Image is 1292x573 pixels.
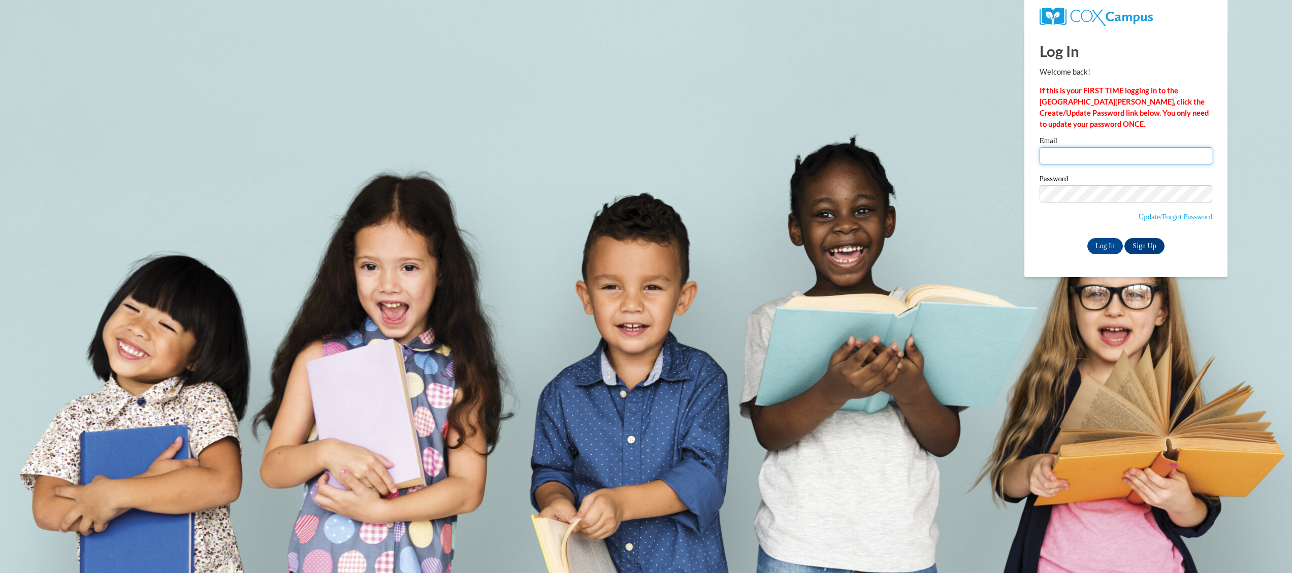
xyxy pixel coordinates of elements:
[1040,8,1153,26] img: COX Campus
[1139,213,1212,221] a: Update/Forgot Password
[1040,66,1212,78] p: Welcome back!
[1040,12,1153,20] a: COX Campus
[1124,238,1164,254] a: Sign Up
[1040,86,1209,128] strong: If this is your FIRST TIME logging in to the [GEOGRAPHIC_DATA][PERSON_NAME], click the Create/Upd...
[1040,175,1212,185] label: Password
[1087,238,1123,254] input: Log In
[1040,137,1212,147] label: Email
[1040,41,1212,61] h1: Log In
